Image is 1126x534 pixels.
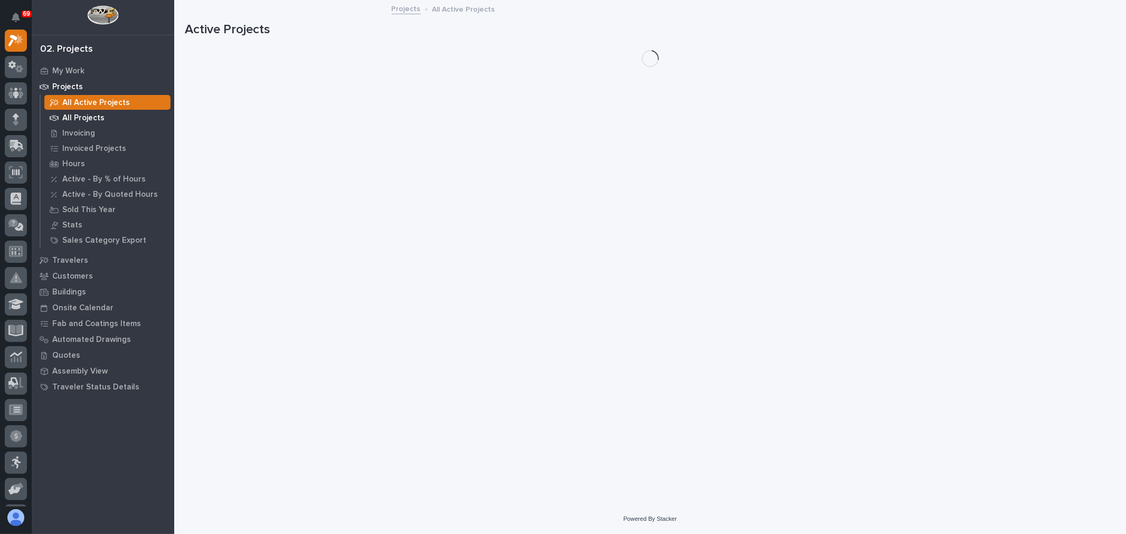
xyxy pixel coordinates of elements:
[41,217,174,232] a: Stats
[392,2,421,14] a: Projects
[32,379,174,395] a: Traveler Status Details
[41,233,174,247] a: Sales Category Export
[41,95,174,110] a: All Active Projects
[32,63,174,79] a: My Work
[5,507,27,529] button: users-avatar
[52,288,86,297] p: Buildings
[52,82,83,92] p: Projects
[41,141,174,156] a: Invoiced Projects
[41,126,174,140] a: Invoicing
[32,252,174,268] a: Travelers
[623,516,677,522] a: Powered By Stacker
[62,236,146,245] p: Sales Category Export
[40,44,93,55] div: 02. Projects
[41,171,174,186] a: Active - By % of Hours
[62,144,126,154] p: Invoiced Projects
[52,351,80,360] p: Quotes
[432,3,495,14] p: All Active Projects
[13,13,27,30] div: Notifications69
[62,129,95,138] p: Invoicing
[32,268,174,284] a: Customers
[52,335,131,345] p: Automated Drawings
[5,6,27,28] button: Notifications
[32,363,174,379] a: Assembly View
[32,284,174,300] a: Buildings
[41,187,174,202] a: Active - By Quoted Hours
[62,175,146,184] p: Active - By % of Hours
[52,319,141,329] p: Fab and Coatings Items
[62,190,158,199] p: Active - By Quoted Hours
[62,159,85,169] p: Hours
[62,98,130,108] p: All Active Projects
[32,79,174,94] a: Projects
[41,156,174,171] a: Hours
[62,205,116,215] p: Sold This Year
[41,110,174,125] a: All Projects
[52,66,84,76] p: My Work
[52,367,108,376] p: Assembly View
[52,256,88,265] p: Travelers
[32,347,174,363] a: Quotes
[41,202,174,217] a: Sold This Year
[62,221,82,230] p: Stats
[52,383,139,392] p: Traveler Status Details
[32,300,174,316] a: Onsite Calendar
[52,303,113,313] p: Onsite Calendar
[32,331,174,347] a: Automated Drawings
[52,272,93,281] p: Customers
[32,316,174,331] a: Fab and Coatings Items
[185,22,1115,37] h1: Active Projects
[87,5,118,25] img: Workspace Logo
[23,10,30,17] p: 69
[62,113,105,123] p: All Projects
